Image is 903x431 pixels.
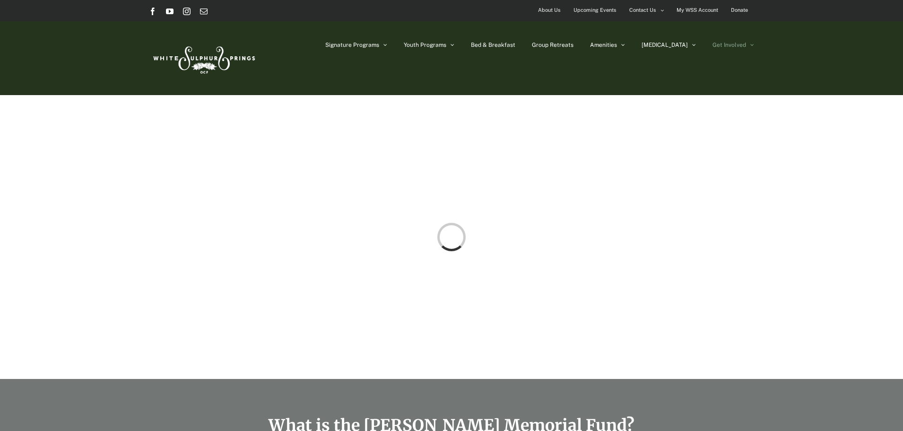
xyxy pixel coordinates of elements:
[404,42,446,48] span: Youth Programs
[573,3,616,17] span: Upcoming Events
[200,8,208,15] a: Email
[471,21,515,69] a: Bed & Breakfast
[404,21,454,69] a: Youth Programs
[325,21,754,69] nav: Main Menu
[712,21,754,69] a: Get Involved
[642,42,688,48] span: [MEDICAL_DATA]
[712,42,746,48] span: Get Involved
[731,3,748,17] span: Donate
[325,42,379,48] span: Signature Programs
[532,21,573,69] a: Group Retreats
[183,8,191,15] a: Instagram
[166,8,174,15] a: YouTube
[471,42,515,48] span: Bed & Breakfast
[325,21,387,69] a: Signature Programs
[437,223,466,251] div: Loading...
[538,3,561,17] span: About Us
[149,36,258,80] img: White Sulphur Springs Logo
[629,3,656,17] span: Contact Us
[532,42,573,48] span: Group Retreats
[642,21,696,69] a: [MEDICAL_DATA]
[149,8,156,15] a: Facebook
[590,21,625,69] a: Amenities
[677,3,718,17] span: My WSS Account
[590,42,617,48] span: Amenities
